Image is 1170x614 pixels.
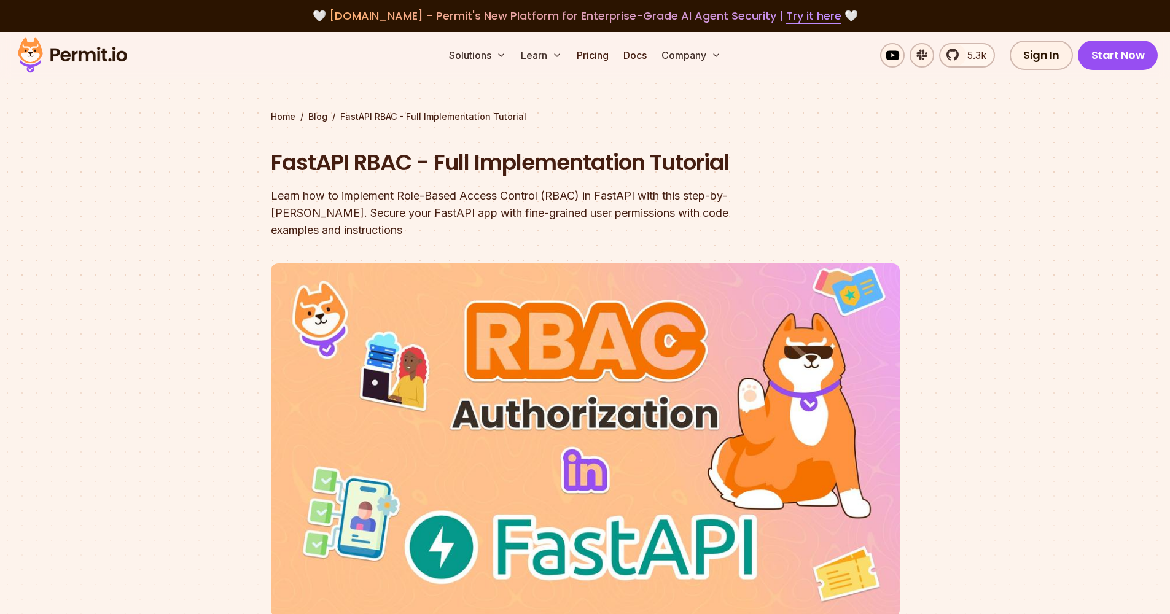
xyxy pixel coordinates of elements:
[444,43,511,68] button: Solutions
[271,111,295,123] a: Home
[516,43,567,68] button: Learn
[786,8,841,24] a: Try it here
[271,111,900,123] div: / /
[271,187,743,239] div: Learn how to implement Role-Based Access Control (RBAC) in FastAPI with this step-by-[PERSON_NAME...
[308,111,327,123] a: Blog
[271,147,743,178] h1: FastAPI RBAC - Full Implementation Tutorial
[29,7,1141,25] div: 🤍 🤍
[618,43,652,68] a: Docs
[1078,41,1158,70] a: Start Now
[960,48,986,63] span: 5.3k
[329,8,841,23] span: [DOMAIN_NAME] - Permit's New Platform for Enterprise-Grade AI Agent Security |
[12,34,133,76] img: Permit logo
[1010,41,1073,70] a: Sign In
[939,43,995,68] a: 5.3k
[572,43,614,68] a: Pricing
[657,43,726,68] button: Company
